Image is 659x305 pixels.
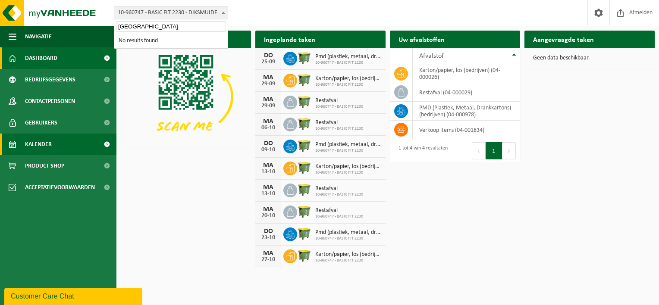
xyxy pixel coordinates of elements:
[315,229,381,236] span: Pmd (plastiek, metaal, drankkartons) (bedrijven)
[297,182,312,197] img: WB-1100-HPE-GN-51
[114,6,228,19] span: 10-960747 - BASIC FIT 2230 - DIKSMUIDE
[472,142,486,159] button: Previous
[260,228,277,235] div: DO
[315,170,381,175] span: 10-960747 - BASIC FIT 2230
[25,177,95,198] span: Acceptatievoorwaarden
[297,72,312,87] img: WB-1100-HPE-GN-51
[413,64,520,83] td: karton/papier, los (bedrijven) (04-000026)
[315,207,363,214] span: Restafval
[315,251,381,258] span: Karton/papier, los (bedrijven)
[315,75,381,82] span: Karton/papier, los (bedrijven)
[413,102,520,121] td: PMD (Plastiek, Metaal, Drankkartons) (bedrijven) (04-000978)
[413,83,520,102] td: restafval (04-000029)
[260,74,277,81] div: MA
[297,226,312,241] img: WB-1100-HPE-GN-51
[419,53,444,59] span: Afvalstof
[297,160,312,175] img: WB-1100-HPE-GN-51
[25,134,52,155] span: Kalender
[502,142,516,159] button: Next
[260,162,277,169] div: MA
[390,31,453,47] h2: Uw afvalstoffen
[25,47,57,69] span: Dashboard
[260,96,277,103] div: MA
[315,82,381,87] span: 10-960747 - BASIC FIT 2230
[260,59,277,65] div: 25-09
[25,69,75,90] span: Bedrijfsgegevens
[315,97,363,104] span: Restafval
[315,126,363,131] span: 10-960747 - BASIC FIT 2230
[25,112,57,134] span: Gebruikers
[297,94,312,109] img: WB-1100-HPE-GN-51
[315,185,363,192] span: Restafval
[260,206,277,213] div: MA
[315,148,381,153] span: 10-960747 - BASIC FIT 2230
[121,48,251,146] img: Download de VHEPlus App
[25,90,75,112] span: Contactpersonen
[260,52,277,59] div: DO
[260,257,277,263] div: 27-10
[114,7,228,19] span: 10-960747 - BASIC FIT 2230 - DIKSMUIDE
[315,119,363,126] span: Restafval
[260,169,277,175] div: 13-10
[260,140,277,147] div: DO
[297,116,312,131] img: WB-1100-HPE-GN-51
[315,214,363,219] span: 10-960747 - BASIC FIT 2230
[315,163,381,170] span: Karton/papier, los (bedrijven)
[315,236,381,241] span: 10-960747 - BASIC FIT 2230
[297,204,312,219] img: WB-1100-HPE-GN-51
[413,121,520,139] td: verkoop items (04-001834)
[255,31,324,47] h2: Ingeplande taken
[297,50,312,65] img: WB-1100-HPE-GN-51
[315,53,381,60] span: Pmd (plastiek, metaal, drankkartons) (bedrijven)
[116,35,226,47] li: No results found
[315,258,381,263] span: 10-960747 - BASIC FIT 2230
[260,250,277,257] div: MA
[315,192,363,197] span: 10-960747 - BASIC FIT 2230
[394,141,448,160] div: 1 tot 4 van 4 resultaten
[315,141,381,148] span: Pmd (plastiek, metaal, drankkartons) (bedrijven)
[260,103,277,109] div: 29-09
[260,235,277,241] div: 23-10
[533,55,646,61] p: Geen data beschikbaar.
[297,248,312,263] img: WB-1100-HPE-GN-51
[260,147,277,153] div: 09-10
[25,155,64,177] span: Product Shop
[297,138,312,153] img: WB-1100-HPE-GN-51
[315,104,363,109] span: 10-960747 - BASIC FIT 2230
[260,213,277,219] div: 20-10
[25,26,52,47] span: Navigatie
[4,286,144,305] iframe: chat widget
[260,118,277,125] div: MA
[486,142,502,159] button: 1
[315,60,381,65] span: 10-960747 - BASIC FIT 2230
[260,191,277,197] div: 13-10
[260,184,277,191] div: MA
[260,125,277,131] div: 06-10
[524,31,603,47] h2: Aangevraagde taken
[260,81,277,87] div: 29-09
